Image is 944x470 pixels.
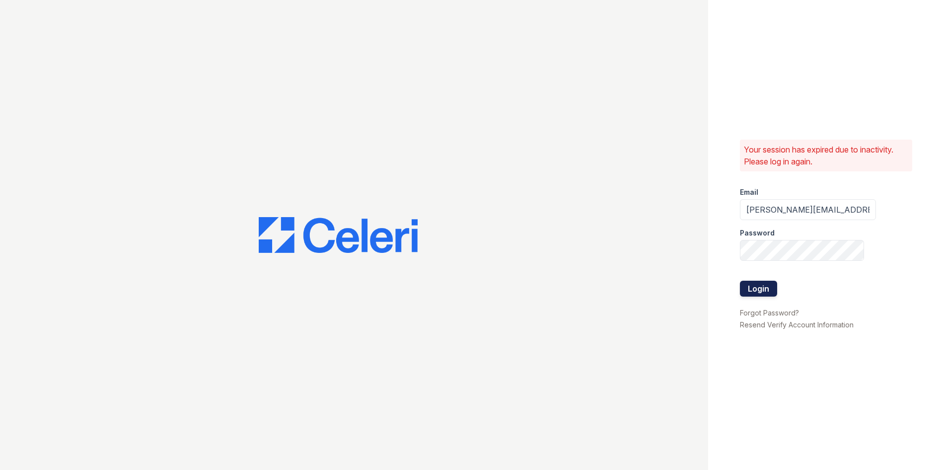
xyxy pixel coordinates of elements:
[740,228,775,238] label: Password
[740,281,777,297] button: Login
[740,187,758,197] label: Email
[740,320,854,329] a: Resend Verify Account Information
[740,309,799,317] a: Forgot Password?
[259,217,418,253] img: CE_Logo_Blue-a8612792a0a2168367f1c8372b55b34899dd931a85d93a1a3d3e32e68fde9ad4.png
[744,144,908,167] p: Your session has expired due to inactivity. Please log in again.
